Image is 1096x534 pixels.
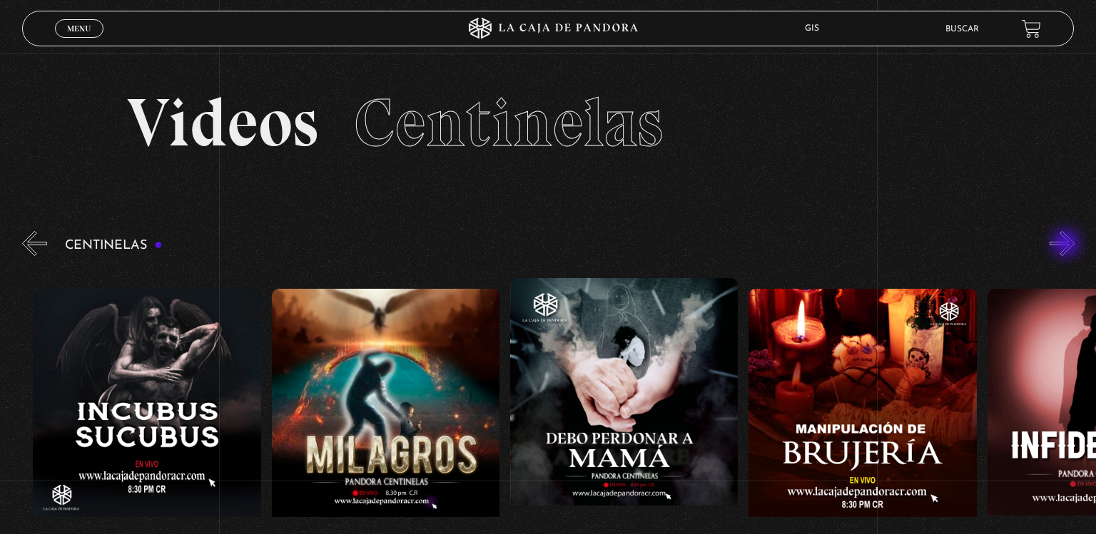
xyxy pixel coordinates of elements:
button: Previous [22,231,47,256]
h2: Videos [127,89,969,157]
a: Buscar [945,25,979,34]
h3: Centinelas [65,239,163,252]
a: View your shopping cart [1022,19,1041,38]
button: Next [1050,231,1075,256]
span: Menu [67,24,91,33]
span: Cerrar [63,36,96,46]
span: Centinelas [354,82,663,163]
span: GIS [798,24,833,33]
